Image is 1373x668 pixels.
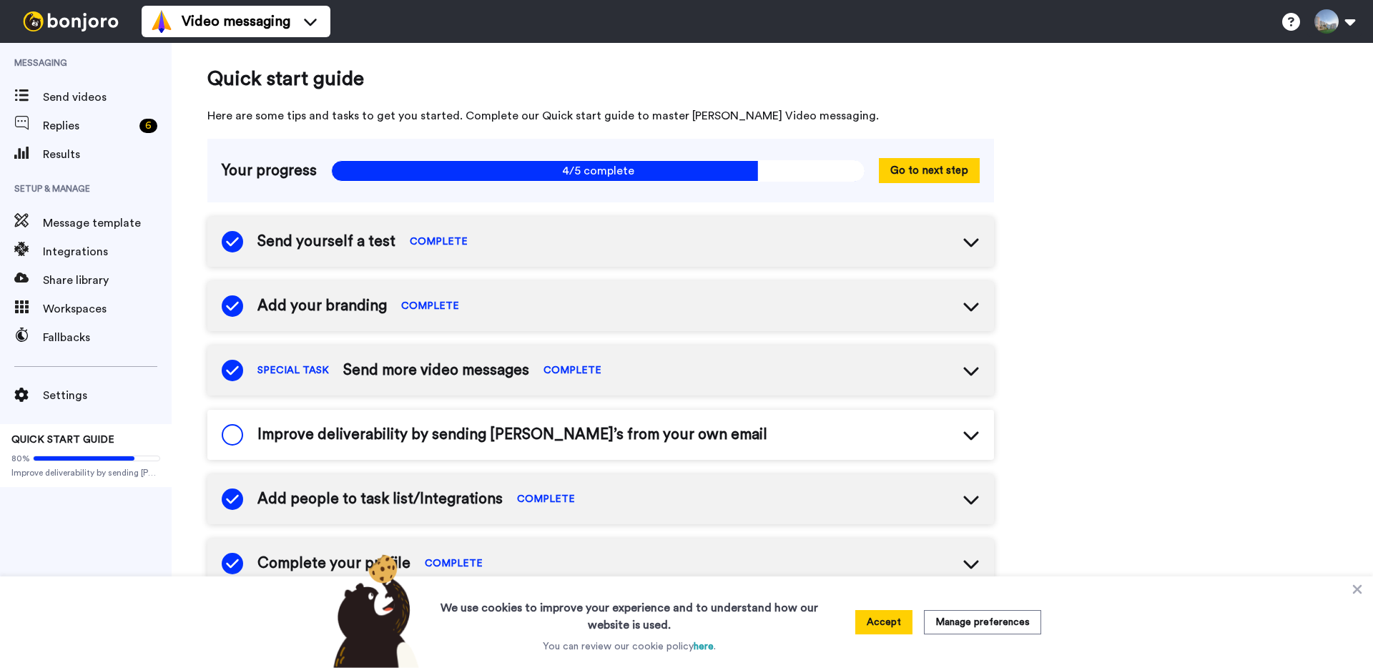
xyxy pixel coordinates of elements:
span: COMPLETE [401,299,459,313]
span: Results [43,146,172,163]
span: Add your branding [257,295,387,317]
span: Send videos [43,89,172,106]
span: COMPLETE [410,235,468,249]
button: Manage preferences [924,610,1041,634]
span: Message template [43,215,172,232]
span: Quick start guide [207,64,994,93]
span: Fallbacks [43,329,172,346]
span: Send more video messages [343,360,529,381]
img: bj-logo-header-white.svg [17,11,124,31]
span: COMPLETE [543,363,601,378]
span: Share library [43,272,172,289]
img: bear-with-cookie.png [320,554,426,668]
span: COMPLETE [517,492,575,506]
span: Add people to task list/Integrations [257,488,503,510]
span: Integrations [43,243,172,260]
span: Complete your profile [257,553,410,574]
h3: We use cookies to improve your experience and to understand how our website is used. [426,591,832,634]
span: QUICK START GUIDE [11,435,114,445]
span: Here are some tips and tasks to get you started. Complete our Quick start guide to master [PERSON... [207,107,994,124]
span: COMPLETE [425,556,483,571]
button: Go to next step [879,158,980,183]
span: Video messaging [182,11,290,31]
span: Settings [43,387,172,404]
button: Accept [855,610,912,634]
span: Your progress [222,160,317,182]
span: 4/5 complete [331,160,865,182]
img: vm-color.svg [150,10,173,33]
span: Replies [43,117,134,134]
p: You can review our cookie policy . [543,639,716,654]
a: here [694,642,714,652]
span: Workspaces [43,300,172,318]
div: 6 [139,119,157,133]
span: Send yourself a test [257,231,395,252]
span: Improve deliverability by sending [PERSON_NAME]’s from your own email [257,424,767,446]
span: 80% [11,453,30,464]
span: Improve deliverability by sending [PERSON_NAME]’s from your own email [11,467,160,478]
span: SPECIAL TASK [257,363,329,378]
